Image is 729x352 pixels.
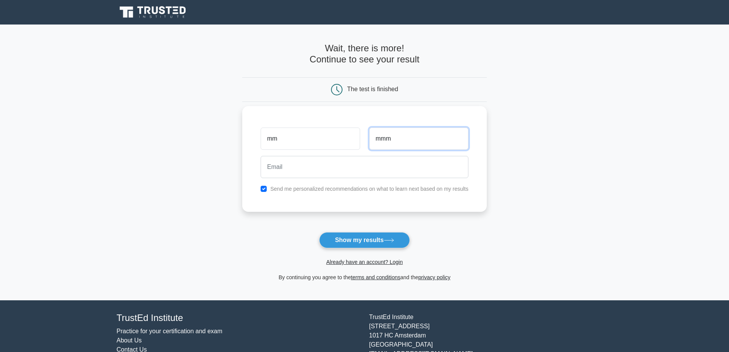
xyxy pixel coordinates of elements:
[117,328,223,334] a: Practice for your certification and exam
[347,86,398,92] div: The test is finished
[270,186,468,192] label: Send me personalized recommendations on what to learn next based on my results
[369,128,468,150] input: Last name
[319,232,409,248] button: Show my results
[117,337,142,344] a: About Us
[261,128,360,150] input: First name
[238,273,491,282] div: By continuing you agree to the and the
[117,313,360,324] h4: TrustEd Institute
[242,43,487,65] h4: Wait, there is more! Continue to see your result
[261,156,468,178] input: Email
[351,274,400,280] a: terms and conditions
[326,259,403,265] a: Already have an account? Login
[418,274,450,280] a: privacy policy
